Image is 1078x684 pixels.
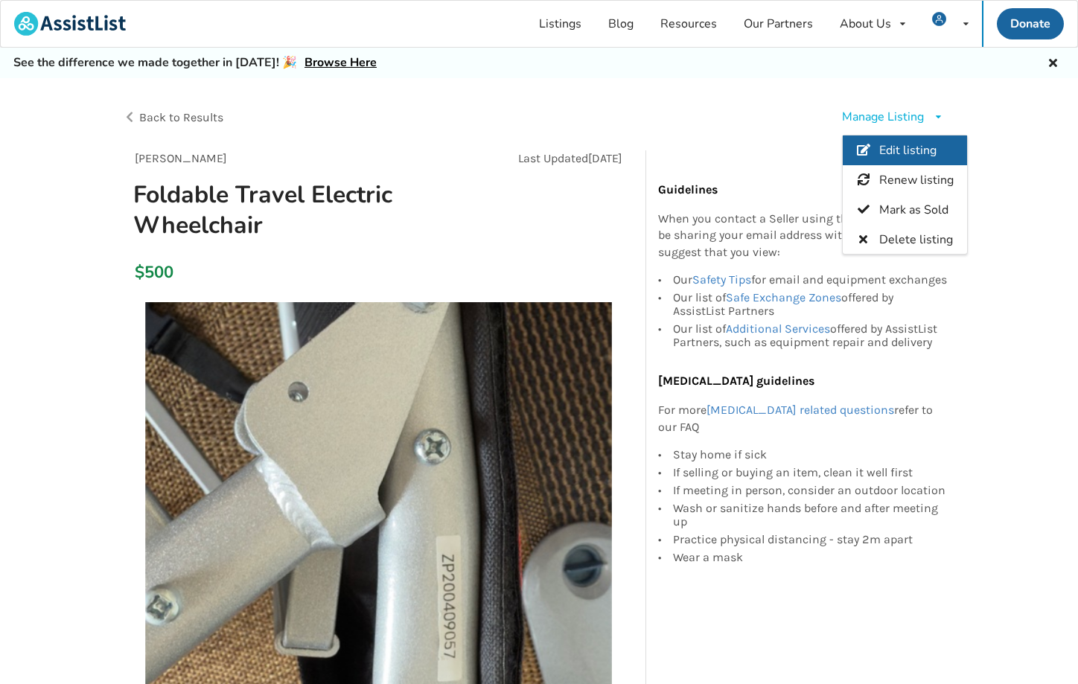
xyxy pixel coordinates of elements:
span: Last Updated [518,151,588,165]
img: user icon [932,12,946,26]
span: [DATE] [588,151,622,165]
a: Safety Tips [692,272,751,287]
span: Edit listing [878,142,936,159]
span: Delete listing [878,231,952,248]
span: Back to Results [139,110,223,124]
div: Practice physical distancing - stay 2m apart [673,531,948,549]
div: Our list of offered by AssistList Partners [673,289,948,320]
div: Manage Listing [842,109,924,126]
a: Resources [647,1,730,47]
h1: Foldable Travel Electric Wheelchair [121,179,473,240]
span: [PERSON_NAME] [135,151,227,165]
a: Listings [526,1,595,47]
a: Blog [595,1,647,47]
a: [MEDICAL_DATA] related questions [707,403,894,417]
a: Browse Here [304,54,377,71]
b: Guidelines [658,182,718,196]
p: For more refer to our FAQ [658,402,948,436]
div: Our for email and equipment exchanges [673,273,948,289]
b: [MEDICAL_DATA] guidelines [658,374,814,388]
div: Wear a mask [673,549,948,564]
a: Safe Exchange Zones [726,290,841,304]
h5: See the difference we made together in [DATE]! 🎉 [13,55,377,71]
div: Stay home if sick [673,448,948,464]
a: Additional Services [726,322,830,336]
a: Donate [997,8,1064,39]
div: If selling or buying an item, clean it well first [673,464,948,482]
div: Wash or sanitize hands before and after meeting up [673,499,948,531]
div: $500 [135,262,143,283]
div: If meeting in person, consider an outdoor location [673,482,948,499]
span: Renew listing [878,172,953,188]
span: Mark as Sold [878,202,948,218]
a: Our Partners [730,1,826,47]
div: About Us [840,18,891,30]
img: assistlist-logo [14,12,126,36]
div: Our list of offered by AssistList Partners, such as equipment repair and delivery [673,320,948,349]
p: When you contact a Seller using this form, you will be sharing your email address with them. We s... [658,211,948,262]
